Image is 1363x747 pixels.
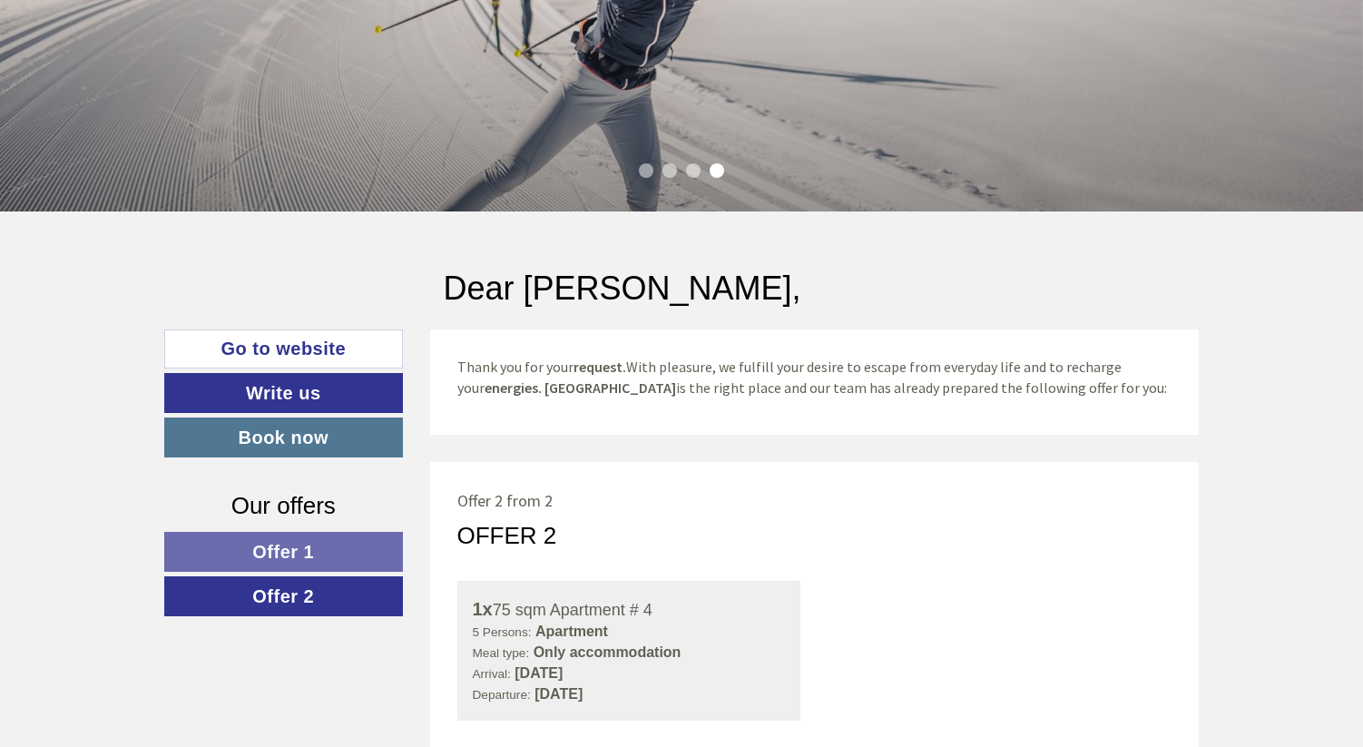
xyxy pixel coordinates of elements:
[473,646,530,660] small: Meal type:
[444,270,801,307] h1: Dear [PERSON_NAME],
[535,624,608,639] b: Apartment
[164,373,403,413] a: Write us
[164,418,403,457] a: Book now
[473,625,532,639] small: 5 Persons:
[457,358,1167,397] span: Thank you for your With pleasure, we fulfill your desire to escape from everyday life and to rech...
[534,686,583,702] b: [DATE]
[574,358,626,376] strong: request.
[252,542,314,562] span: Offer 1
[457,519,557,553] div: Offer 2
[485,378,676,397] strong: energies. [GEOGRAPHIC_DATA]
[534,644,681,660] b: Only accommodation
[515,665,563,681] b: [DATE]
[473,667,511,681] small: Arrival:
[457,490,553,511] span: Offer 2 from 2
[252,586,314,606] span: Offer 2
[473,688,531,702] small: Departure:
[164,489,403,523] div: Our offers
[473,599,493,619] b: 1x
[164,329,403,369] a: Go to website
[473,596,786,623] div: 75 sqm Apartment # 4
